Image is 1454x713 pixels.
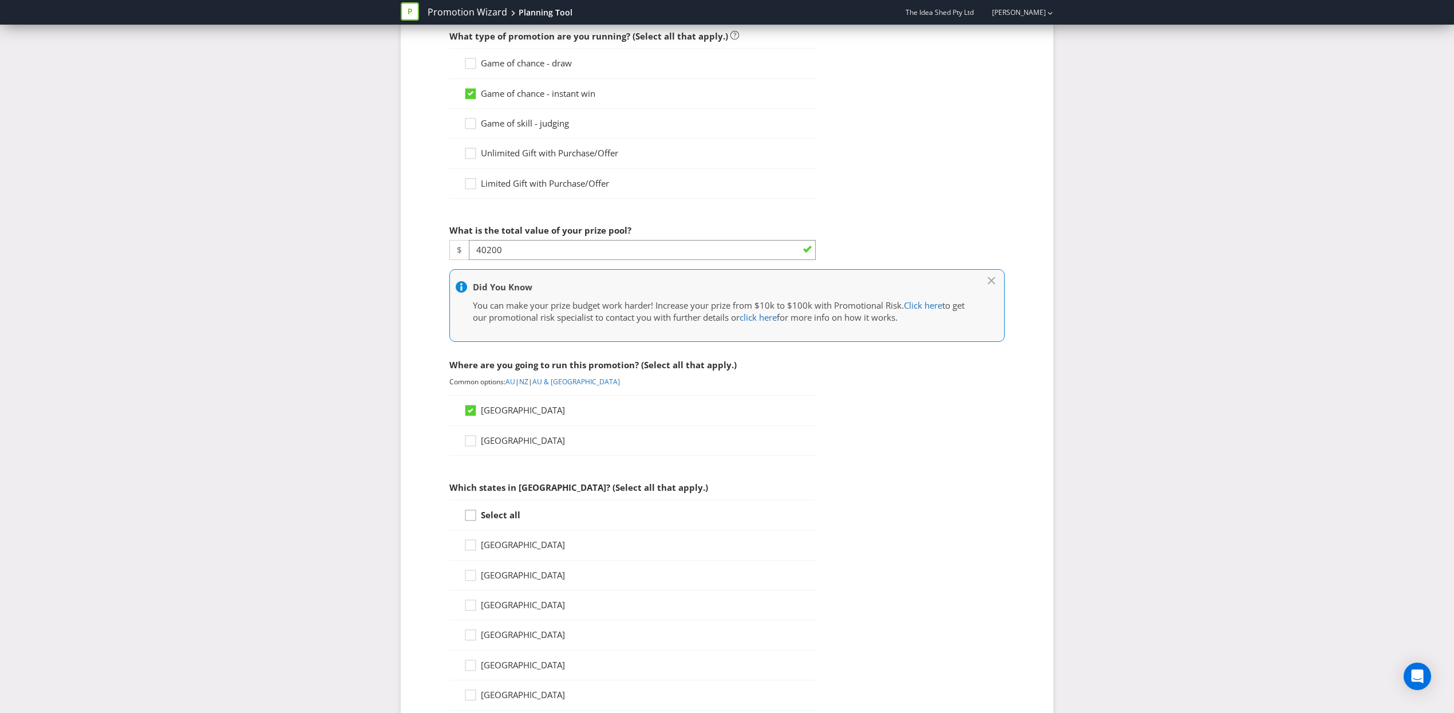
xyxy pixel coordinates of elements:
[740,312,777,323] a: click here
[777,312,898,323] span: for more info on how it works.
[981,7,1046,17] a: [PERSON_NAME]
[481,404,565,416] span: [GEOGRAPHIC_DATA]
[481,629,565,640] span: [GEOGRAPHIC_DATA]
[519,377,528,387] a: NZ
[449,353,816,377] div: Where are you going to run this promotion? (Select all that apply.)
[519,7,572,18] div: Planning Tool
[532,377,620,387] a: AU & [GEOGRAPHIC_DATA]
[481,57,572,69] span: Game of chance - draw
[481,435,565,446] span: [GEOGRAPHIC_DATA]
[515,377,519,387] span: |
[428,6,507,19] a: Promotion Wizard
[481,509,520,521] strong: Select all
[449,30,728,42] span: What type of promotion are you running? (Select all that apply.)
[1404,663,1431,690] div: Open Intercom Messenger
[449,482,708,493] span: Which states in [GEOGRAPHIC_DATA]? (Select all that apply.)
[481,599,565,610] span: [GEOGRAPHIC_DATA]
[481,178,609,189] span: Limited Gift with Purchase/Offer
[473,300,904,311] span: You can make your prize budget work harder! Increase your prize from $10k to $100k with Promotion...
[528,377,532,387] span: |
[481,659,565,671] span: [GEOGRAPHIC_DATA]
[481,689,565,700] span: [GEOGRAPHIC_DATA]
[449,377,505,387] span: Common options:
[481,539,565,550] span: [GEOGRAPHIC_DATA]
[481,569,565,581] span: [GEOGRAPHIC_DATA]
[449,224,631,236] span: What is the total value of your prize pool?
[505,377,515,387] a: AU
[481,117,569,129] span: Game of skill - judging
[904,300,942,311] a: Click here
[473,300,965,323] span: to get our promotional risk specialist to contact you with further details or
[481,147,618,159] span: Unlimited Gift with Purchase/Offer
[449,240,469,260] span: $
[481,88,595,99] span: Game of chance - instant win
[906,7,974,17] span: The Idea Shed Pty Ltd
